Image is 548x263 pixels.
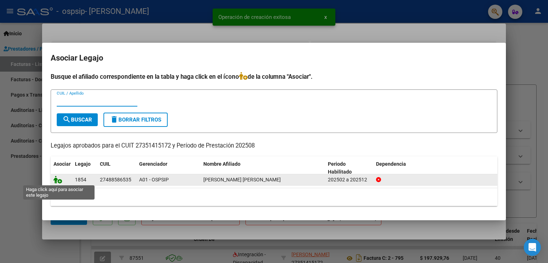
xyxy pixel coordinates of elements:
[203,177,281,182] span: RODRIGUEZ SOFIA BELEN
[139,177,169,182] span: A01 - OSPSIP
[62,115,71,124] mat-icon: search
[75,177,86,182] span: 1854
[328,176,370,184] div: 202502 a 202512
[376,161,406,167] span: Dependencia
[75,161,91,167] span: Legajo
[136,156,201,180] datatable-header-cell: Gerenciador
[373,156,498,180] datatable-header-cell: Dependencia
[328,161,352,175] span: Periodo Habilitado
[524,239,541,256] div: Open Intercom Messenger
[110,117,161,123] span: Borrar Filtros
[100,161,111,167] span: CUIL
[51,72,497,81] h4: Busque el afiliado correspondiente en la tabla y haga click en el ícono de la columna "Asociar".
[97,156,136,180] datatable-header-cell: CUIL
[51,188,497,206] div: 1 registros
[100,176,131,184] div: 27488586535
[57,113,98,126] button: Buscar
[110,115,118,124] mat-icon: delete
[139,161,167,167] span: Gerenciador
[62,117,92,123] span: Buscar
[201,156,325,180] datatable-header-cell: Nombre Afiliado
[51,51,497,65] h2: Asociar Legajo
[54,161,71,167] span: Asociar
[51,141,497,150] p: Legajos aprobados para el CUIT 27351415172 y Período de Prestación 202508
[203,161,240,167] span: Nombre Afiliado
[325,156,373,180] datatable-header-cell: Periodo Habilitado
[103,113,168,127] button: Borrar Filtros
[51,156,72,180] datatable-header-cell: Asociar
[72,156,97,180] datatable-header-cell: Legajo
